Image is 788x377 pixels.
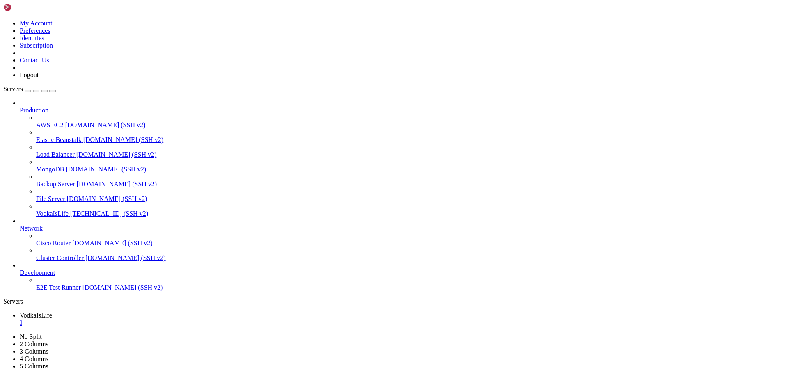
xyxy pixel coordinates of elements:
span: Backup Server [36,181,75,187]
span: VodkaIsLife [36,210,69,217]
span: Production [20,107,48,114]
span: MongoDB [36,166,64,173]
span: Development [20,269,55,276]
a: VodkaIsLife [20,312,785,327]
span: [DOMAIN_NAME] (SSH v2) [76,151,157,158]
span: [DOMAIN_NAME] (SSH v2) [83,136,164,143]
a: My Account [20,20,53,27]
img: Shellngn [3,3,50,11]
a: Cisco Router [DOMAIN_NAME] (SSH v2) [36,240,785,247]
li: VodkaIsLife [TECHNICAL_ID] (SSH v2) [36,203,785,217]
a: 3 Columns [20,348,48,355]
a: File Server [DOMAIN_NAME] (SSH v2) [36,195,785,203]
a: VodkaIsLife [TECHNICAL_ID] (SSH v2) [36,210,785,217]
a: Development [20,269,785,276]
span: Load Balancer [36,151,75,158]
span: Cluster Controller [36,254,84,261]
span: Cisco Router [36,240,71,247]
a: Contact Us [20,57,49,64]
li: Elastic Beanstalk [DOMAIN_NAME] (SSH v2) [36,129,785,144]
a: Production [20,107,785,114]
span: [DOMAIN_NAME] (SSH v2) [82,284,163,291]
a: 4 Columns [20,355,48,362]
a: Logout [20,71,39,78]
span: [DOMAIN_NAME] (SSH v2) [85,254,166,261]
a: Load Balancer [DOMAIN_NAME] (SSH v2) [36,151,785,158]
li: Development [20,262,785,291]
li: Load Balancer [DOMAIN_NAME] (SSH v2) [36,144,785,158]
a: Preferences [20,27,50,34]
span: VodkaIsLife [20,312,52,319]
li: Network [20,217,785,262]
li: E2E Test Runner [DOMAIN_NAME] (SSH v2) [36,276,785,291]
span: Elastic Beanstalk [36,136,82,143]
li: MongoDB [DOMAIN_NAME] (SSH v2) [36,158,785,173]
li: Production [20,99,785,217]
a: Network [20,225,785,232]
a: Elastic Beanstalk [DOMAIN_NAME] (SSH v2) [36,136,785,144]
li: Cluster Controller [DOMAIN_NAME] (SSH v2) [36,247,785,262]
span: [DOMAIN_NAME] (SSH v2) [67,195,147,202]
span: E2E Test Runner [36,284,81,291]
li: File Server [DOMAIN_NAME] (SSH v2) [36,188,785,203]
a:  [20,319,785,327]
a: Backup Server [DOMAIN_NAME] (SSH v2) [36,181,785,188]
a: E2E Test Runner [DOMAIN_NAME] (SSH v2) [36,284,785,291]
span: [DOMAIN_NAME] (SSH v2) [66,166,146,173]
span: Servers [3,85,23,92]
a: 5 Columns [20,363,48,370]
span: [DOMAIN_NAME] (SSH v2) [72,240,153,247]
div: (0, 1) [3,10,7,17]
div: Servers [3,298,785,305]
a: 2 Columns [20,340,48,347]
li: Cisco Router [DOMAIN_NAME] (SSH v2) [36,232,785,247]
a: Identities [20,34,44,41]
span: Network [20,225,43,232]
a: Servers [3,85,56,92]
span: AWS EC2 [36,121,64,128]
a: Cluster Controller [DOMAIN_NAME] (SSH v2) [36,254,785,262]
span: [DOMAIN_NAME] (SSH v2) [77,181,157,187]
a: MongoDB [DOMAIN_NAME] (SSH v2) [36,166,785,173]
a: AWS EC2 [DOMAIN_NAME] (SSH v2) [36,121,785,129]
span: [TECHNICAL_ID] (SSH v2) [70,210,148,217]
a: No Split [20,333,42,340]
a: Subscription [20,42,53,49]
span: File Server [36,195,65,202]
li: AWS EC2 [DOMAIN_NAME] (SSH v2) [36,114,785,129]
li: Backup Server [DOMAIN_NAME] (SSH v2) [36,173,785,188]
span: [DOMAIN_NAME] (SSH v2) [65,121,146,128]
x-row: Connecting [TECHNICAL_ID]... [3,3,681,10]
